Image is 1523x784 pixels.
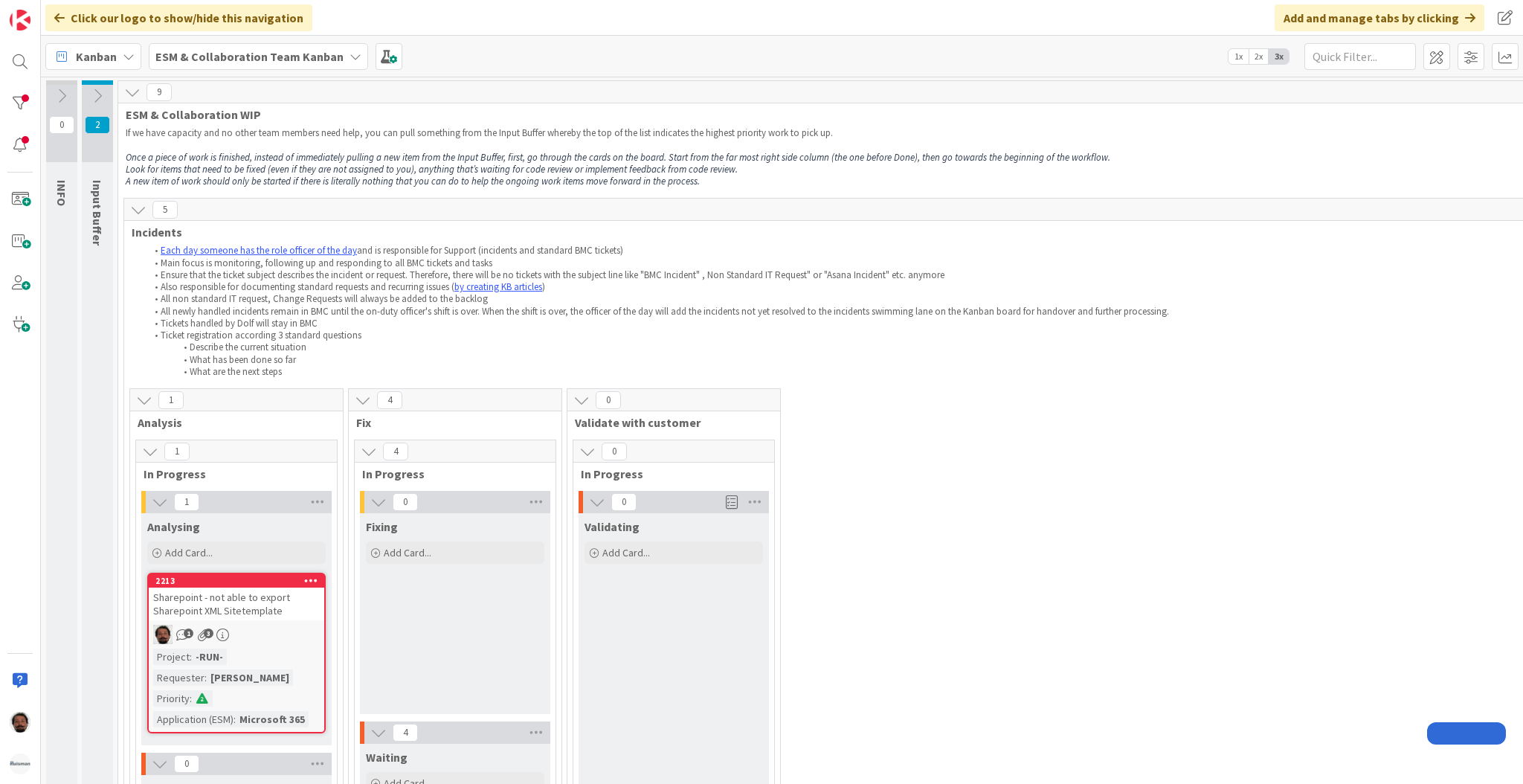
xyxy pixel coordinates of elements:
div: AC [149,625,324,644]
img: AC [10,712,30,733]
span: 4 [383,443,408,460]
input: Quick Filter... [1304,43,1416,70]
span: 1 [174,493,199,511]
li: Describe the current situation [146,341,1486,353]
span: : [205,669,207,686]
div: Priority [153,690,190,707]
div: [PERSON_NAME] [207,669,293,686]
span: Add Card... [165,546,213,559]
a: Each day someone has the role officer of the day [161,244,357,257]
span: 1 [158,391,184,409]
li: Ensure that the ticket subject describes the incident or request. Therefore, there will be no tic... [146,269,1486,281]
span: 2 [85,116,110,134]
span: 1 [184,629,193,638]
span: Validating [585,519,640,534]
div: 2213 [149,574,324,588]
span: 0 [602,443,627,460]
span: In Progress [581,466,756,481]
li: Also responsible for documenting standard requests and recurring issues ( ) [146,281,1486,293]
span: Kanban [76,48,117,65]
span: 0 [49,116,74,134]
span: 5 [152,201,178,219]
span: : [190,690,192,707]
div: Requester [153,669,205,686]
div: Application (ESM) [153,711,234,727]
li: What has been done so far [146,354,1486,366]
span: In Progress [362,466,537,481]
span: 0 [611,493,637,511]
div: 2213 [155,576,324,586]
div: Click our logo to show/hide this navigation [45,4,312,31]
em: Look for items that need to be fixed (even if they are not assigned to you), anything that’s wait... [126,163,738,176]
span: Fixing [366,519,398,534]
span: 0 [596,391,621,409]
img: avatar [10,754,30,774]
span: 4 [377,391,402,409]
li: What are the next steps [146,366,1486,378]
span: 3 [204,629,213,638]
div: -RUN- [192,649,227,665]
li: and is responsible for Support (incidents and standard BMC tickets) [146,245,1486,257]
span: Add Card... [602,546,650,559]
li: All newly handled incidents remain in BMC until the on-duty officer's shift is over. When the shi... [146,306,1486,318]
span: 9 [146,83,172,101]
li: All non standard IT request, Change Requests will always be added to the backlog [146,293,1486,305]
span: 4 [393,724,418,742]
span: Input Buffer [90,180,105,245]
span: 1 [164,443,190,460]
span: INFO [54,180,69,206]
div: Project [153,649,190,665]
span: Fix [356,415,543,430]
span: Validate with customer [575,415,761,430]
div: 2213Sharepoint - not able to export Sharepoint XML Sitetemplate [149,574,324,620]
span: : [234,711,236,727]
div: Microsoft 365 [236,711,309,727]
em: Once a piece of work is finished, instead of immediately pulling a new item from the Input Buffer... [126,151,1110,164]
span: 0 [393,493,418,511]
em: A new item of work should only be started if there is literally nothing that you can do to help t... [126,175,700,187]
span: 1x [1229,49,1249,64]
div: Add and manage tabs by clicking [1275,4,1484,31]
span: Analysis [138,415,324,430]
b: ESM & Collaboration Team Kanban [155,49,344,64]
li: Main focus is monitoring, following up and responding to all BMC tickets and tasks [146,257,1486,269]
img: Visit kanbanzone.com [10,10,30,30]
img: AC [153,625,173,644]
span: In Progress [144,466,318,481]
li: Tickets handled by Dolf will stay in BMC [146,318,1486,330]
span: Analysing [147,519,200,534]
div: Sharepoint - not able to export Sharepoint XML Sitetemplate [149,588,324,620]
span: Add Card... [384,546,431,559]
span: : [190,649,192,665]
span: 3x [1269,49,1289,64]
span: 2x [1249,49,1269,64]
a: by creating KB articles [454,280,542,293]
li: Ticket registration according 3 standard questions [146,330,1486,341]
p: If we have capacity and no other team members need help, you can pull something from the Input Bu... [126,127,1479,139]
span: Waiting [366,750,408,765]
span: 0 [174,755,199,773]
